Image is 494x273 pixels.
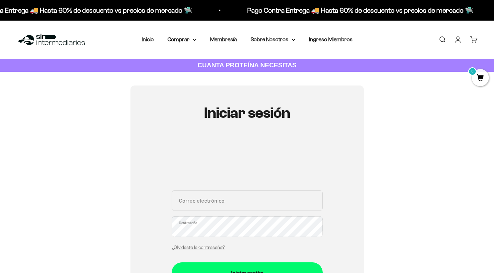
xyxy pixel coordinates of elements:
summary: Comprar [168,35,196,44]
a: Ingreso Miembros [309,36,353,42]
summary: Sobre Nosotros [251,35,295,44]
a: Membresía [210,36,237,42]
a: Inicio [142,36,154,42]
a: 0 [472,75,489,82]
a: ¿Olvidaste la contraseña? [172,245,225,250]
iframe: Social Login Buttons [172,141,323,182]
strong: CUANTA PROTEÍNA NECESITAS [197,61,297,69]
h1: Iniciar sesión [172,105,323,121]
mark: 0 [468,67,476,76]
p: Pago Contra Entrega 🚚 Hasta 60% de descuento vs precios de mercado 🛸 [245,5,471,16]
